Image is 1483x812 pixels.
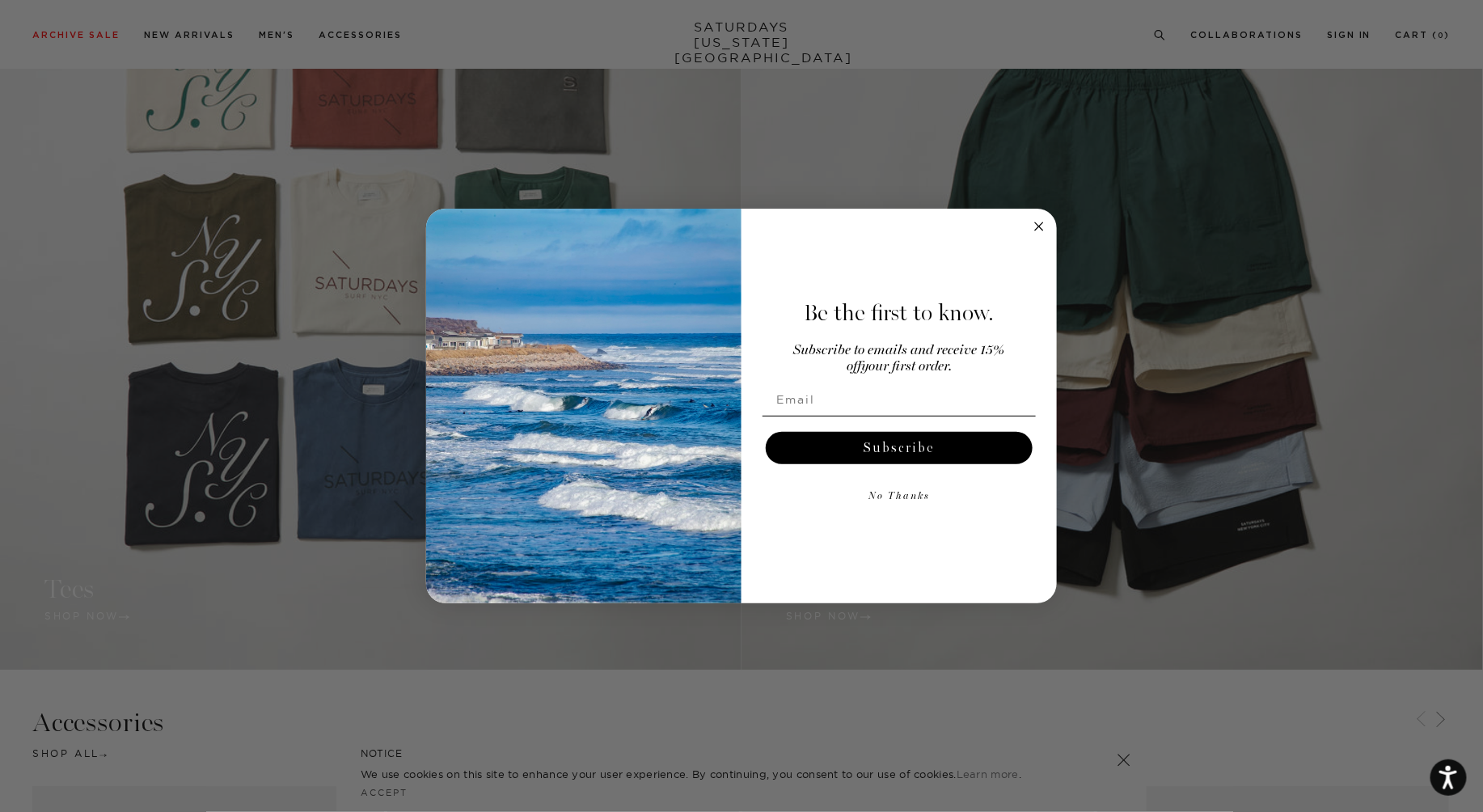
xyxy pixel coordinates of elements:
img: 125c788d-000d-4f3e-b05a-1b92b2a23ec9.jpeg [426,209,741,603]
button: Subscribe [766,432,1033,464]
input: Email [763,383,1036,416]
span: Be the first to know. [805,299,995,327]
span: your first order. [861,360,952,374]
span: Subscribe to emails and receive 15% [794,344,1005,357]
button: Close dialog [1029,217,1049,236]
span: off [847,360,861,374]
button: No Thanks [763,480,1036,513]
img: underline [763,416,1036,417]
